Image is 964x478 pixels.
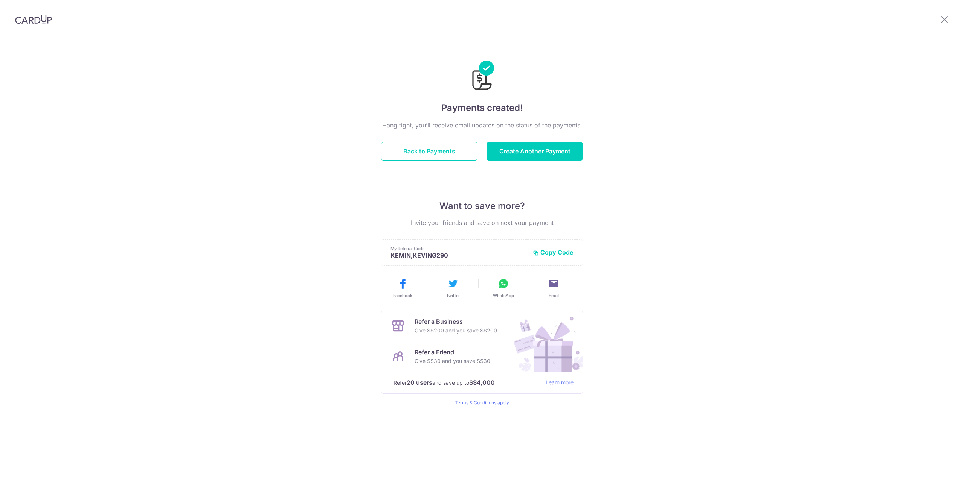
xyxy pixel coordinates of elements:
[394,378,540,387] p: Refer and save up to
[481,278,526,299] button: WhatsApp
[455,400,509,405] a: Terms & Conditions apply
[546,378,574,387] a: Learn more
[493,293,514,299] span: WhatsApp
[15,15,52,24] img: CardUp
[381,121,583,130] p: Hang tight, you’ll receive email updates on the status of the payments.
[415,357,490,366] p: Give S$30 and you save S$30
[415,317,497,326] p: Refer a Business
[487,142,583,161] button: Create Another Payment
[407,378,432,387] strong: 20 users
[390,246,527,252] p: My Referral Code
[549,293,560,299] span: Email
[415,347,490,357] p: Refer a Friend
[390,252,527,259] p: KEMIN,KEVING290
[380,278,425,299] button: Facebook
[506,311,583,372] img: Refer
[446,293,460,299] span: Twitter
[470,61,494,92] img: Payments
[381,200,583,212] p: Want to save more?
[469,378,495,387] strong: S$4,000
[415,326,497,335] p: Give S$200 and you save S$200
[381,101,583,115] h4: Payments created!
[533,249,574,256] button: Copy Code
[916,455,956,474] iframe: Opens a widget where you can find more information
[431,278,475,299] button: Twitter
[532,278,576,299] button: Email
[381,218,583,227] p: Invite your friends and save on next your payment
[381,142,477,161] button: Back to Payments
[393,293,412,299] span: Facebook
